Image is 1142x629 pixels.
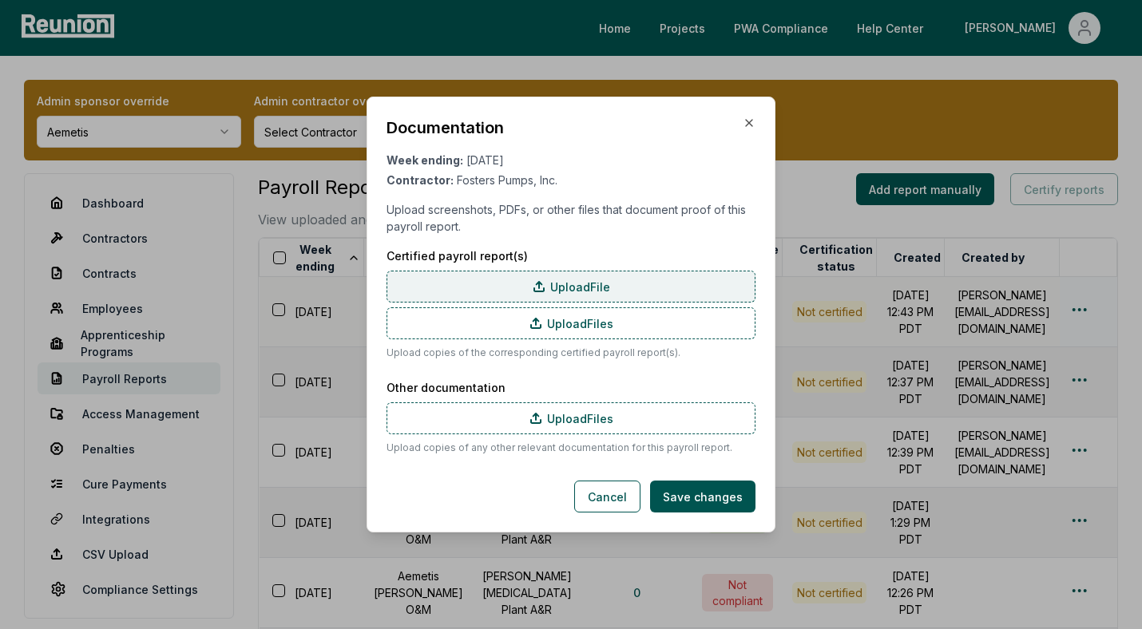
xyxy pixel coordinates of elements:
[387,307,755,339] label: Upload Files
[387,172,755,188] div: Fosters Pumps, Inc.
[387,346,755,360] p: Upload copies of the corresponding certified payroll report(s).
[387,152,755,168] div: [DATE]
[387,247,755,264] label: Certified payroll report(s)
[387,271,755,303] label: Upload File
[387,201,755,235] p: Upload screenshots, PDFs, or other files that document proof of this payroll report.
[574,481,640,512] button: Cancel
[387,117,504,139] h2: Documentation
[387,441,755,455] p: Upload copies of any other relevant documentation for this payroll report.
[387,379,755,396] label: Other documentation
[387,173,454,187] span: Contractor:
[387,153,463,167] span: Week ending:
[650,481,755,512] button: Save changes
[387,402,755,434] label: Upload Files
